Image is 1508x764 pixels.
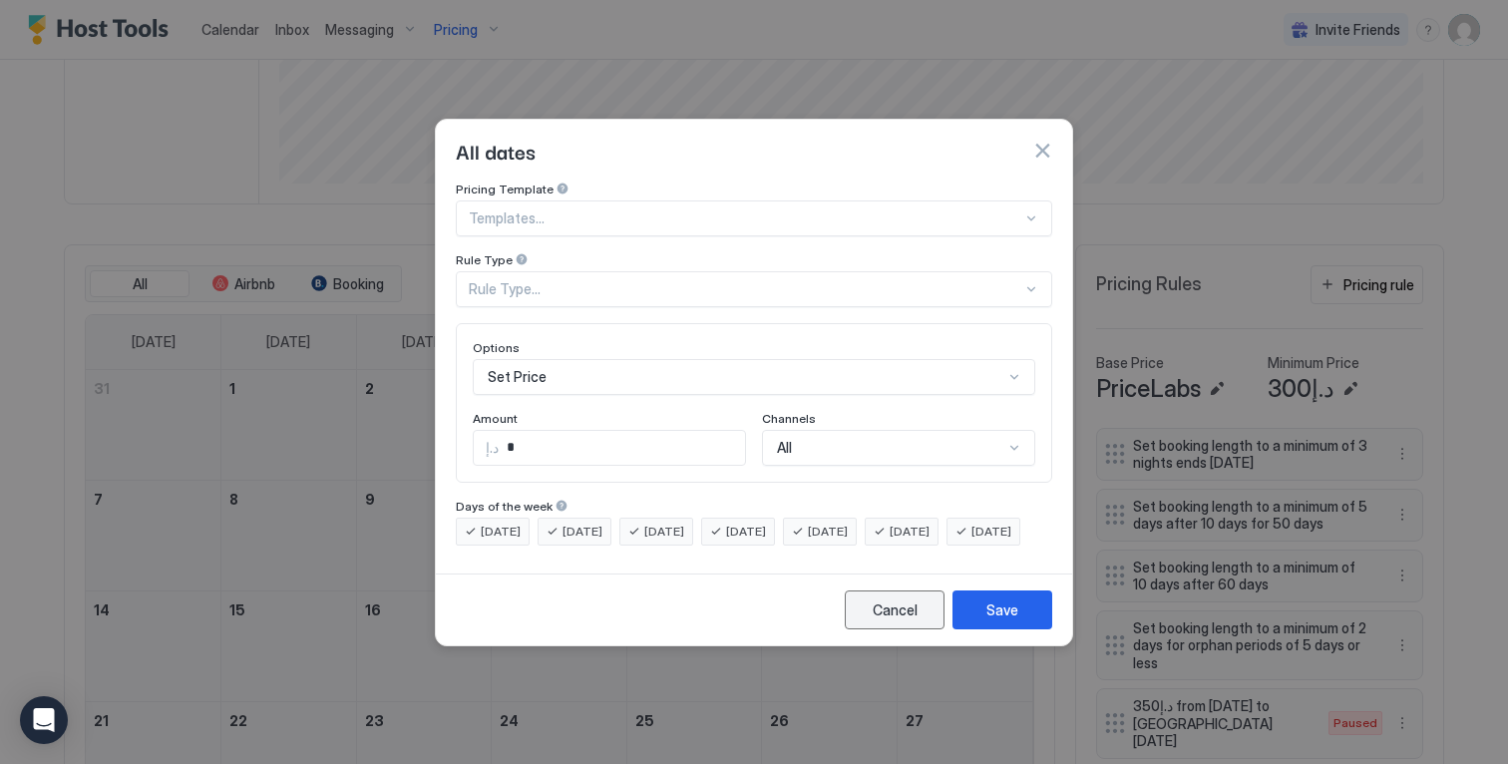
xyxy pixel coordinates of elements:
div: Rule Type... [469,280,1022,298]
span: [DATE] [971,523,1011,541]
input: Input Field [499,431,745,465]
span: Rule Type [456,252,513,267]
span: [DATE] [644,523,684,541]
span: Amount [473,411,518,426]
span: Channels [762,411,816,426]
span: [DATE] [808,523,848,541]
span: Options [473,340,520,355]
div: Save [986,599,1018,620]
button: Cancel [845,590,944,629]
span: All dates [456,136,536,166]
span: Set Price [488,368,547,386]
div: Open Intercom Messenger [20,696,68,744]
span: د.إ [486,439,499,457]
span: All [777,439,792,457]
span: Pricing Template [456,182,554,196]
span: [DATE] [481,523,521,541]
button: Save [952,590,1052,629]
span: [DATE] [890,523,930,541]
div: Cancel [873,599,918,620]
span: [DATE] [563,523,602,541]
span: Days of the week [456,499,553,514]
span: [DATE] [726,523,766,541]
